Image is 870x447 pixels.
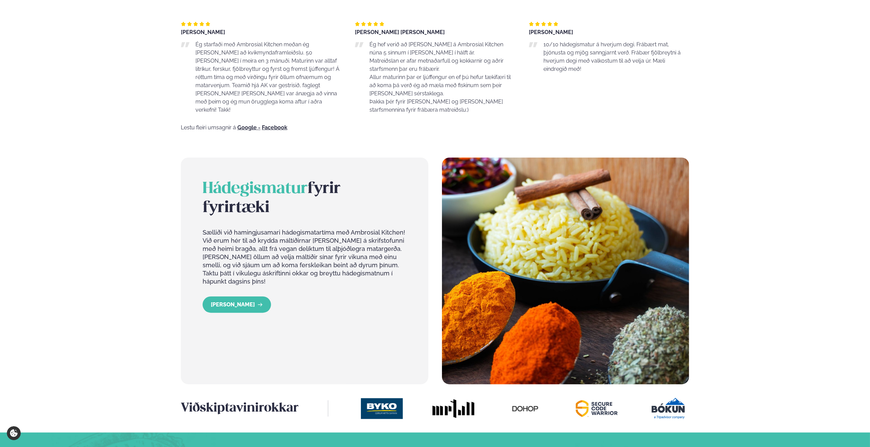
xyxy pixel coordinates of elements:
[7,426,21,440] a: Cookie settings
[203,297,271,313] a: LESA MEIRA
[203,181,307,196] span: Hádegismatur
[504,399,546,419] img: image alt
[181,124,236,131] span: Lestu fleiri umsagnir á
[576,398,618,419] img: image alt
[181,30,341,35] div: [PERSON_NAME]
[361,398,403,419] img: image alt
[203,179,407,218] h2: fyrir fyrirtæki
[647,398,689,419] img: image alt
[432,398,474,419] img: image alt
[237,125,260,130] a: Google -
[369,41,515,57] p: Ég hef verið að [PERSON_NAME] á Ambrosial Kitchen núna 5 sinnum í [PERSON_NAME] í hálft ár.
[262,125,287,130] a: Facebook
[203,228,407,286] p: Sælliði við hamingjusamari hádegismatartíma með Ambrosial Kitchen! Við erum hér til að krydda mál...
[369,57,515,73] p: Matreiðslan er afar metnaðarfull og kokkarnir og aðrir starfsmenn þar eru frábærir.
[355,30,515,35] div: [PERSON_NAME] [PERSON_NAME]
[442,158,690,385] img: image alt
[181,402,264,414] span: Viðskiptavinir
[369,73,515,98] p: Allur maturinn þar er ljúffengur en ef þú hefur tækifæri til að koma þá verð ég að mæla með fiski...
[181,400,328,417] h3: okkar
[369,98,515,114] p: Þakka þér fyrir [PERSON_NAME] og [PERSON_NAME] starfsmennina fyrir frábæra matreiðslu:)
[543,41,681,72] span: 10/10 hádegismatur á hverjum degi. Frábært mat, þjónusta og mjög sanngjarnt verð. Frábær fjölbrey...
[195,41,339,113] span: Ég starfaði með Ambrosial Kitchen meðan ég [PERSON_NAME] að kvikmyndaframleiðslu. 50 [PERSON_NAME...
[529,30,689,35] div: [PERSON_NAME]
